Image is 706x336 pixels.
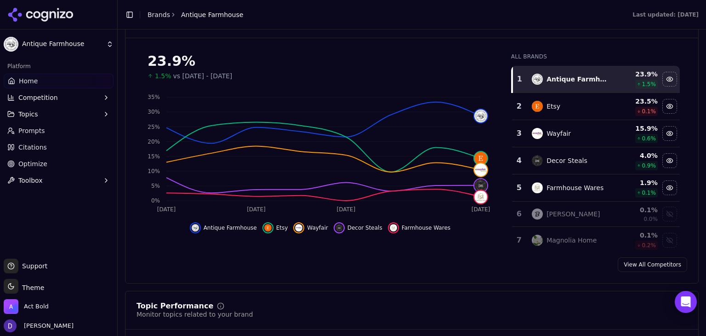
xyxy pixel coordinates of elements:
[516,235,523,246] div: 7
[662,233,677,248] button: Show magnolia home data
[643,215,658,223] span: 0.0%
[19,76,38,86] span: Home
[148,168,160,174] tspan: 10%
[516,155,523,166] div: 4
[192,224,199,232] img: antique farmhouse
[18,261,47,271] span: Support
[642,242,656,249] span: 0.2 %
[4,107,114,122] button: Topics
[307,224,328,232] span: Wayfair
[547,156,587,165] div: Decor Steals
[18,284,44,291] span: Theme
[474,152,487,165] img: etsy
[516,128,523,139] div: 3
[148,11,170,18] a: Brands
[615,151,658,160] div: 4.0 %
[347,224,382,232] span: Decor Steals
[4,319,74,332] button: Open user button
[512,120,680,147] tr: 3wayfairWayfair15.9%0.6%Hide wayfair data
[4,37,18,52] img: Antique Farmhouse
[512,147,680,174] tr: 4decor stealsDecor Steals4.0%0.9%Hide decor steals data
[4,299,18,314] img: Act Bold
[148,139,160,145] tspan: 20%
[137,310,253,319] div: Monitor topics related to your brand
[148,10,243,19] nav: breadcrumb
[262,222,288,233] button: Hide etsy data
[293,222,328,233] button: Hide wayfair data
[4,299,49,314] button: Open organization switcher
[662,126,677,141] button: Hide wayfair data
[148,109,160,115] tspan: 30%
[615,178,658,187] div: 1.9 %
[532,209,543,220] img: jossandmain
[517,74,523,85] div: 1
[516,209,523,220] div: 6
[512,174,680,202] tr: 5farmhouse waresFarmhouse Wares1.9%0.1%Hide farmhouse wares data
[18,159,47,168] span: Optimize
[18,126,45,135] span: Prompts
[615,97,658,106] div: 23.5 %
[276,224,288,232] span: Etsy
[336,224,343,232] img: decor steals
[151,197,160,204] tspan: 0%
[512,202,680,227] tr: 6jossandmain[PERSON_NAME]0.1%0.0%Show jossandmain data
[157,206,176,213] tspan: [DATE]
[18,110,38,119] span: Topics
[662,153,677,168] button: Hide decor steals data
[642,162,656,169] span: 0.9 %
[4,90,114,105] button: Competition
[334,222,382,233] button: Hide decor steals data
[4,140,114,155] a: Citations
[173,71,233,81] span: vs [DATE] - [DATE]
[642,189,656,197] span: 0.1 %
[190,222,257,233] button: Hide antique farmhouse data
[472,206,490,213] tspan: [DATE]
[20,322,74,330] span: [PERSON_NAME]
[390,224,397,232] img: farmhouse wares
[474,179,487,192] img: decor steals
[615,70,658,79] div: 23.9 %
[512,93,680,120] tr: 2etsyEtsy23.5%0.1%Hide etsy data
[547,183,604,192] div: Farmhouse Wares
[137,302,213,310] div: Topic Performance
[204,224,257,232] span: Antique Farmhouse
[532,74,543,85] img: antique farmhouse
[18,143,47,152] span: Citations
[547,129,571,138] div: Wayfair
[632,11,699,18] div: Last updated: [DATE]
[615,231,658,240] div: 0.1 %
[295,224,302,232] img: wayfair
[532,155,543,166] img: decor steals
[512,227,680,254] tr: 7magnolia homeMagnolia Home0.1%0.2%Show magnolia home data
[474,163,487,176] img: wayfair
[675,291,697,313] div: Open Intercom Messenger
[4,156,114,171] a: Optimize
[474,110,487,122] img: antique farmhouse
[511,66,680,279] div: Data table
[547,236,597,245] div: Magnolia Home
[388,222,450,233] button: Hide farmhouse wares data
[532,182,543,193] img: farmhouse wares
[148,153,160,160] tspan: 15%
[148,124,160,130] tspan: 25%
[547,102,560,111] div: Etsy
[247,206,266,213] tspan: [DATE]
[642,135,656,142] span: 0.6 %
[662,72,677,87] button: Hide antique farmhouse data
[618,257,687,272] a: View All Competitors
[662,207,677,221] button: Show jossandmain data
[4,319,17,332] img: David White
[511,53,680,60] div: All Brands
[615,124,658,133] div: 15.9 %
[516,182,523,193] div: 5
[662,99,677,114] button: Hide etsy data
[642,81,656,88] span: 1.5 %
[642,108,656,115] span: 0.1 %
[4,123,114,138] a: Prompts
[547,209,600,219] div: [PERSON_NAME]
[181,10,243,19] span: Antique Farmhouse
[547,75,608,84] div: Antique Farmhouse
[151,183,160,189] tspan: 5%
[402,224,450,232] span: Farmhouse Wares
[532,235,543,246] img: magnolia home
